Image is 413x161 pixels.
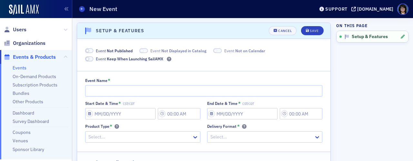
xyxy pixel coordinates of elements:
[13,82,57,88] a: Subscription Products
[4,26,26,33] a: Users
[85,108,156,119] input: MM/DD/YYYY
[13,118,49,124] a: Survey Dashboard
[9,5,39,15] img: SailAMX
[224,48,265,54] span: Event
[85,48,94,53] span: Not Published
[13,99,43,105] a: Other Products
[110,124,112,128] abbr: This field is required
[242,102,254,106] span: CST/CDT
[85,78,107,83] div: Event Name
[150,48,206,54] span: Event
[123,102,135,106] span: CST/CDT
[13,40,45,47] span: Organizations
[118,101,121,106] abbr: This field is required
[336,23,408,28] h4: On this page
[352,34,388,40] span: Setup & Features
[13,65,26,71] a: Events
[207,101,237,106] div: End Date & Time
[207,124,237,129] div: Delivery Format
[13,54,56,61] span: Events & Products
[89,5,117,13] h1: New Event
[238,101,241,106] abbr: This field is required
[85,56,94,61] span: Keep When Launching SailAMX
[108,78,110,83] abbr: This field is required
[13,74,56,79] a: On-Demand Products
[158,108,200,119] input: 00:00 AM
[351,7,396,11] button: [DOMAIN_NAME]
[310,29,318,33] div: Save
[4,40,45,47] a: Organizations
[13,110,34,116] a: Dashboard
[269,26,297,35] button: Cancel
[96,27,144,34] h4: Setup & Features
[4,54,56,61] a: Events & Products
[213,48,222,53] span: Not on Calendar
[235,48,265,53] span: Not on Calendar
[107,56,163,61] span: Keep When Launching SailAMX
[13,26,26,33] span: Users
[96,48,133,54] span: Event
[357,6,393,12] div: [DOMAIN_NAME]
[280,108,322,119] input: 00:00 AM
[85,124,109,129] div: Product Type
[397,4,408,15] span: Profile
[207,108,277,119] input: MM/DD/YYYY
[325,6,348,12] div: Support
[13,129,31,135] a: Coupons
[13,90,29,96] a: Bundles
[85,101,118,106] div: Start Date & Time
[237,124,240,128] abbr: This field is required
[278,29,292,33] div: Cancel
[139,48,148,53] span: Not Displayed in Catalog
[13,138,28,144] a: Venues
[96,56,163,62] span: Event
[13,146,44,152] a: Sponsor Library
[301,26,323,35] button: Save
[161,48,206,53] span: Not Displayed in Catalog
[107,48,133,53] span: Not Published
